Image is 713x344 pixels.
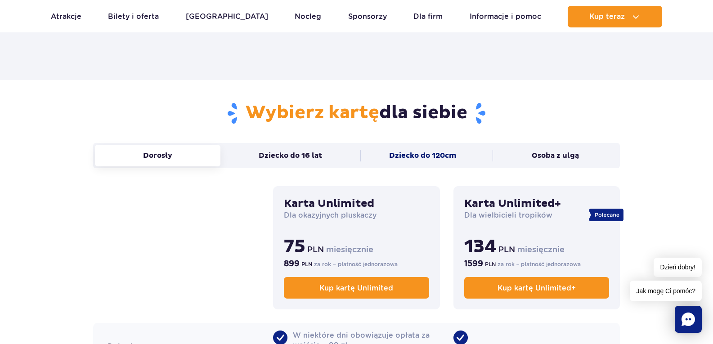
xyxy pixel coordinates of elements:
[464,210,609,220] p: Dla wielbicieli tropików
[51,6,81,27] a: Atrakcje
[307,244,324,255] span: PLN
[464,236,497,258] b: 134
[493,145,618,166] button: Osoba z ulgą
[93,102,620,125] h2: dla siebie
[284,258,429,269] p: za rok − płatność jednorazowa
[464,258,609,269] p: za rok − płatność jednorazowa
[228,145,353,166] button: Dziecko do 16 lat
[348,6,387,27] a: Sponsorzy
[108,6,159,27] a: Bilety i oferta
[630,281,702,301] span: Jak mogę Ci pomóc?
[568,6,662,27] button: Kup teraz
[295,6,321,27] a: Nocleg
[464,277,609,299] a: Kup kartę Unlimited+
[186,6,268,27] a: [GEOGRAPHIC_DATA]
[284,236,429,258] p: miesięcznie
[464,197,609,210] h3: Karta Unlimited+
[284,197,429,210] h3: Karta Unlimited
[654,258,702,277] span: Dzień dobry!
[360,145,486,166] button: Dziecko do 120cm
[284,210,429,220] p: Dla okazyjnych pluskaczy
[498,244,515,255] span: PLN
[675,306,702,333] div: Chat
[589,13,625,21] span: Kup teraz
[413,6,443,27] a: Dla firm
[464,236,609,258] p: miesięcznie
[95,145,220,166] button: Dorosły
[284,258,300,269] b: 899
[319,284,393,292] span: Kup kartę Unlimited
[301,260,312,268] span: PLN
[464,258,483,269] b: 1599
[470,6,541,27] a: Informacje i pomoc
[284,277,429,299] a: Kup kartę Unlimited
[485,260,496,268] span: PLN
[246,102,379,124] span: Wybierz kartę
[284,236,305,258] b: 75
[498,284,576,292] span: Kup kartę Unlimited+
